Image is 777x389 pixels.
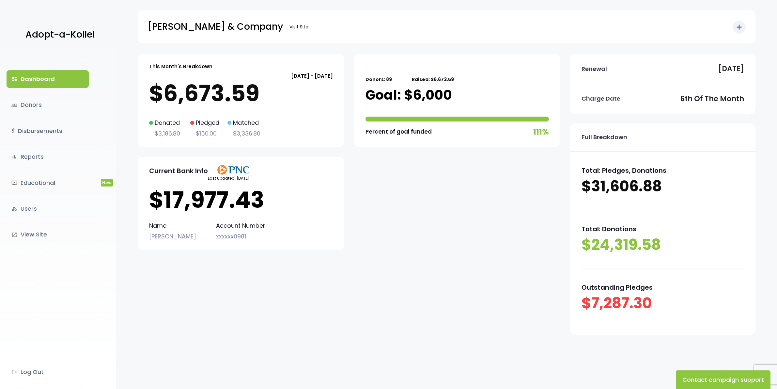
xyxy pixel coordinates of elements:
p: Raised: $6,673.59 [412,75,454,84]
p: Adopt-a-Kollel [25,26,95,43]
p: $6,673.59 [149,80,333,106]
i: launch [11,232,17,238]
p: [DATE] - [DATE] [149,72,333,80]
p: Total: Pledges, Donations [582,165,744,176]
p: $31,606.88 [582,176,744,197]
p: $3,186.80 [149,128,180,139]
p: Renewal [582,64,607,74]
a: Visit Site [286,21,312,33]
p: [PERSON_NAME] [149,231,196,242]
p: $7,287.30 [582,293,744,314]
p: Last updated: [DATE] [208,175,250,182]
p: Percent of goal funded [365,127,432,137]
img: PNClogo.svg [217,165,250,175]
p: Outstanding Pledges [582,282,744,293]
p: [PERSON_NAME] & Company [148,19,283,35]
p: Current Bank Info [149,165,208,177]
a: ondemand_videoEducationalNew [7,174,89,192]
button: add [733,21,746,34]
i: dashboard [11,76,17,82]
a: manage_accountsUsers [7,200,89,218]
p: xxxxxx0981 [216,231,265,242]
i: bar_chart [11,154,17,160]
i: manage_accounts [11,206,17,212]
span: New [101,179,113,186]
i: ondemand_video [11,180,17,186]
i: add [735,23,743,31]
a: dashboardDashboard [7,70,89,88]
button: Contact campaign support [676,370,770,389]
p: Charge Date [582,93,620,104]
a: Adopt-a-Kollel [22,19,95,51]
p: Total: Donations [582,223,744,235]
i: $ [11,126,15,136]
a: Log Out [7,363,89,381]
span: groups [11,102,17,108]
p: 111% [533,125,549,139]
p: $24,319.58 [582,235,744,255]
p: Name [149,220,196,231]
p: Pledged [190,118,219,128]
p: $150.00 [190,128,219,139]
p: Donors: 89 [365,75,392,84]
a: groupsDonors [7,96,89,114]
a: $Disbursements [7,122,89,140]
p: Donated [149,118,180,128]
p: Full Breakdown [582,132,627,142]
a: launchView Site [7,226,89,243]
p: Account Number [216,220,265,231]
p: 6th of the month [680,92,744,105]
p: $17,977.43 [149,187,333,213]
p: Goal: $6,000 [365,87,452,103]
p: [DATE] [718,62,744,75]
a: bar_chartReports [7,148,89,166]
p: $3,336.80 [227,128,260,139]
p: Matched [227,118,260,128]
p: This Month's Breakdown [149,62,212,71]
